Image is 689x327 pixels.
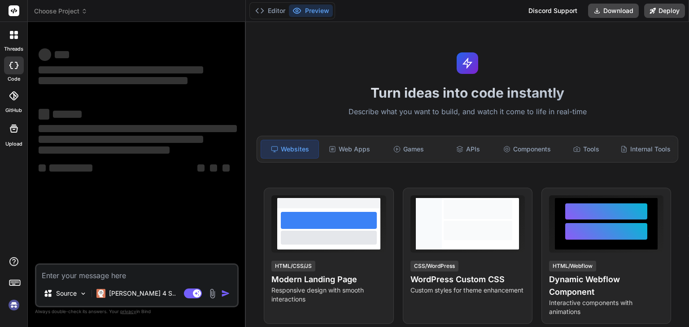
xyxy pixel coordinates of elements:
h4: Modern Landing Page [271,273,386,286]
button: Preview [289,4,333,17]
div: HTML/CSS/JS [271,261,315,271]
div: Internal Tools [617,140,674,159]
div: Games [380,140,437,159]
img: signin [6,297,22,313]
p: Source [56,289,77,298]
p: Custom styles for theme enhancement [410,286,525,295]
label: threads [4,45,23,53]
label: Upload [5,140,22,148]
div: Discord Support [523,4,583,18]
div: Components [498,140,556,159]
button: Download [588,4,639,18]
span: ‌ [210,164,217,172]
span: ‌ [222,164,230,172]
h4: WordPress Custom CSS [410,273,525,286]
h4: Dynamic Webflow Component [549,273,663,298]
h1: Turn ideas into code instantly [251,85,684,101]
img: icon [221,289,230,298]
img: attachment [207,288,218,299]
span: ‌ [39,77,188,84]
div: APIs [439,140,497,159]
div: HTML/Webflow [549,261,596,271]
span: ‌ [39,164,46,172]
span: privacy [120,309,136,314]
img: Pick Models [79,290,87,297]
span: ‌ [53,111,82,118]
button: Editor [252,4,289,17]
span: ‌ [39,125,237,132]
span: ‌ [39,146,170,154]
div: Websites [261,140,319,159]
p: Always double-check its answers. Your in Bind [35,307,239,316]
p: Describe what you want to build, and watch it come to life in real-time [251,106,684,118]
span: ‌ [197,164,205,172]
span: ‌ [39,136,203,143]
button: Deploy [644,4,685,18]
span: ‌ [49,164,92,172]
p: [PERSON_NAME] 4 S.. [109,289,176,298]
div: Web Apps [321,140,378,159]
span: ‌ [55,51,69,58]
div: Tools [558,140,615,159]
label: code [8,75,20,83]
p: Interactive components with animations [549,298,663,316]
span: ‌ [39,109,49,120]
label: GitHub [5,107,22,114]
span: ‌ [39,66,203,73]
img: Claude 4 Sonnet [96,289,105,298]
p: Responsive design with smooth interactions [271,286,386,304]
div: CSS/WordPress [410,261,458,271]
span: ‌ [39,48,51,61]
span: Choose Project [34,7,87,16]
